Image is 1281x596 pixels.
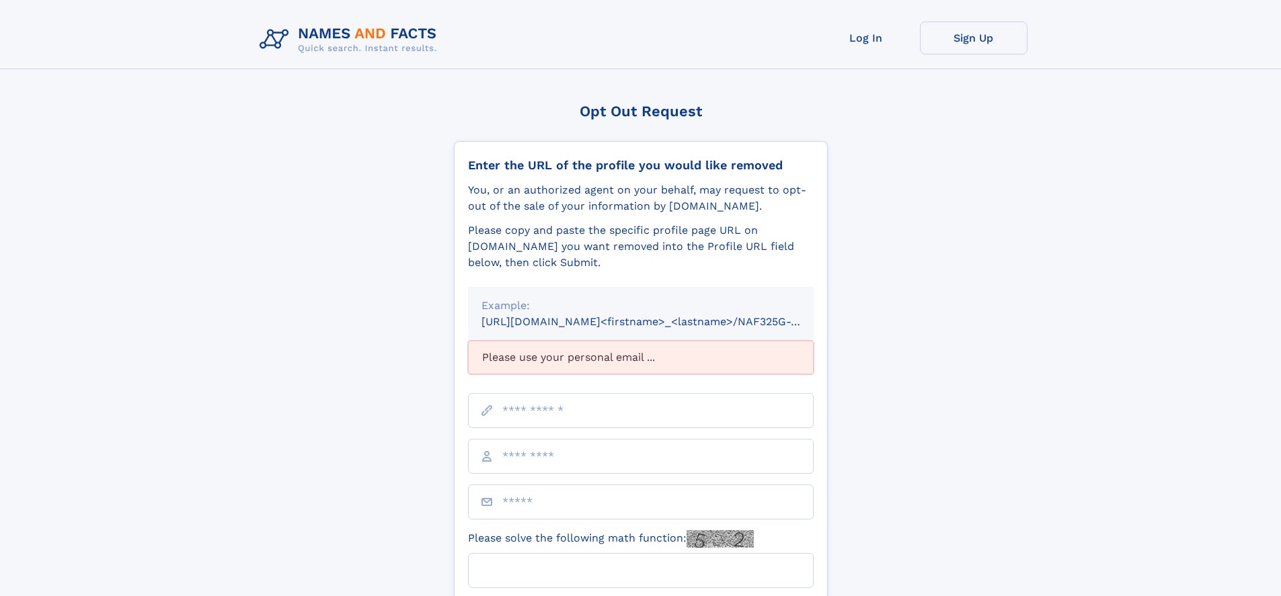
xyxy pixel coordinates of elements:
a: Log In [812,22,920,54]
div: Enter the URL of the profile you would like removed [468,158,814,173]
a: Sign Up [920,22,1027,54]
div: Please use your personal email ... [468,341,814,374]
img: Logo Names and Facts [254,22,448,58]
div: Example: [481,298,800,314]
div: Opt Out Request [454,103,828,120]
div: You, or an authorized agent on your behalf, may request to opt-out of the sale of your informatio... [468,182,814,214]
label: Please solve the following math function: [468,530,754,548]
div: Please copy and paste the specific profile page URL on [DOMAIN_NAME] you want removed into the Pr... [468,222,814,271]
small: [URL][DOMAIN_NAME]<firstname>_<lastname>/NAF325G-xxxxxxxx [481,315,839,328]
